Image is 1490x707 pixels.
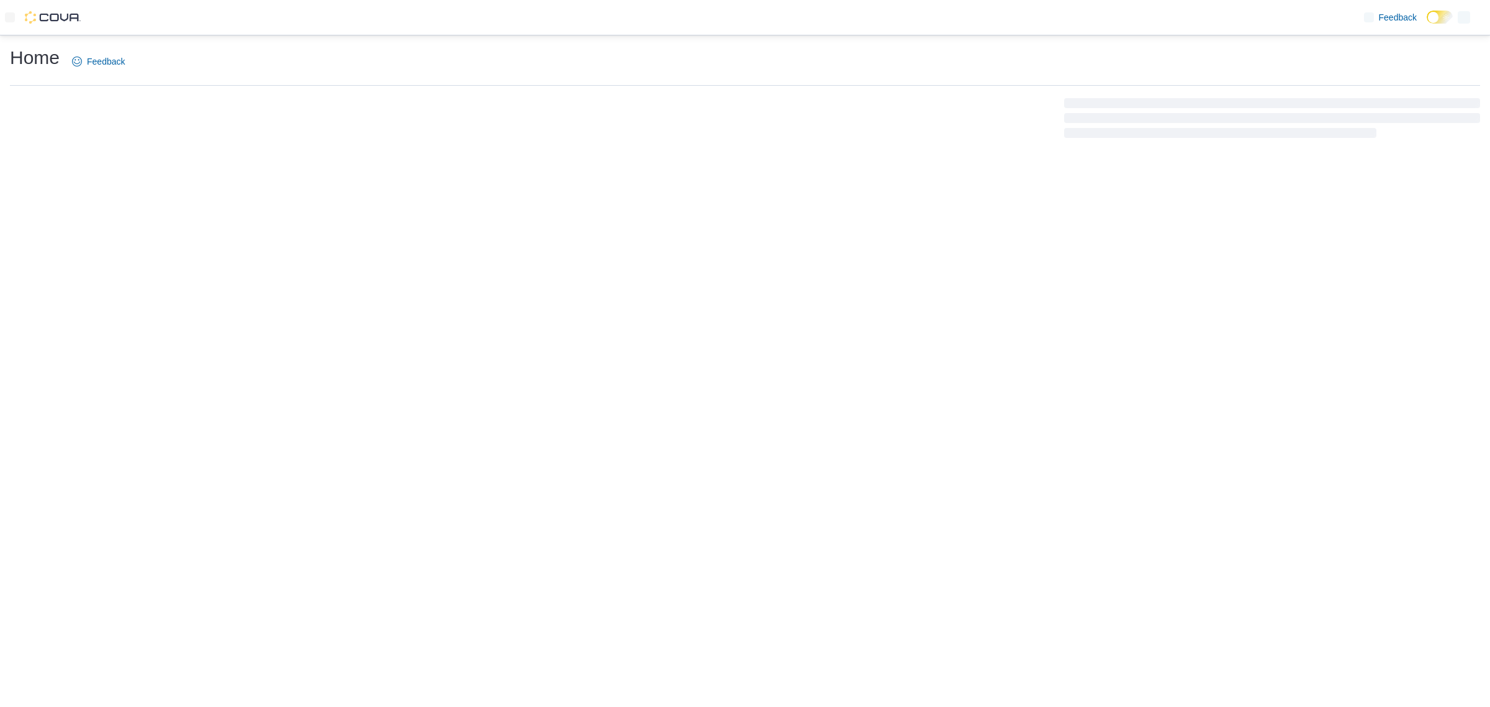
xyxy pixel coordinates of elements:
a: Feedback [67,49,130,74]
img: Cova [25,11,81,24]
h1: Home [10,45,60,70]
span: Loading [1064,101,1480,140]
span: Feedback [87,55,125,68]
input: Dark Mode [1427,11,1453,24]
a: Feedback [1359,5,1422,30]
span: Feedback [1379,11,1417,24]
